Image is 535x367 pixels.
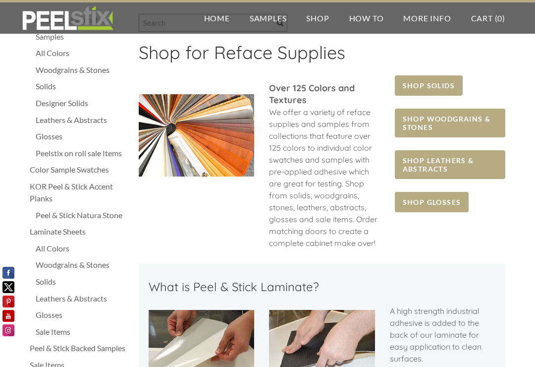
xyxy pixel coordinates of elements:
a: SHOP LEATHERS & ABSTRACTS [395,150,505,179]
a: Glosses [36,309,129,321]
a: More Info [393,2,461,34]
font: What is Peel & Stick Laminate? [149,279,319,294]
a: All Colors [36,243,129,254]
a: Peelstix on roll sale Items [36,147,129,159]
span: 0 [497,13,502,23]
a: SHOP GLOSSES [395,192,469,212]
span: We offer a variety of reface supplies and samples from collections that feature over 125 colors t... [269,107,377,248]
a: KOR Peel & Stick Accent Planks [30,181,129,204]
a: All Colors [36,47,129,59]
a: SHOP SOLIDS [395,75,463,96]
a: Cart (0) [461,2,515,34]
a: Samples [240,2,297,34]
a: Solids [36,80,129,92]
a: Designer Solids [36,97,129,109]
a: Leathers & Abstracts [36,114,129,126]
a: Samples [36,31,129,43]
a: Home [194,2,240,34]
a: Peel & Stick Backed Samples [30,342,129,354]
a: Leathers & Abstracts [36,293,129,305]
a: Woodgrains & Stones [36,259,129,271]
a: How To [339,2,394,34]
a: Sale Items [36,326,129,338]
a: Laminate Sheets [30,226,129,238]
a: Solids [36,276,129,288]
font: ​Over 125 Colors and Textures [269,82,355,106]
img: REFACE SUPPLIES [20,6,115,31]
a: Shop [296,2,339,34]
a: Glosses [36,130,129,142]
a: SHOP WOODGRAINS & STONES [395,109,505,137]
a: Peel & Stick Natura Stone [36,209,129,221]
h2: ​Shop for Reface Supplies [139,42,505,70]
a: Woodgrains & Stones [36,64,129,76]
img: Picture [139,94,254,177]
a: Color Sample Swatches [30,164,129,176]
